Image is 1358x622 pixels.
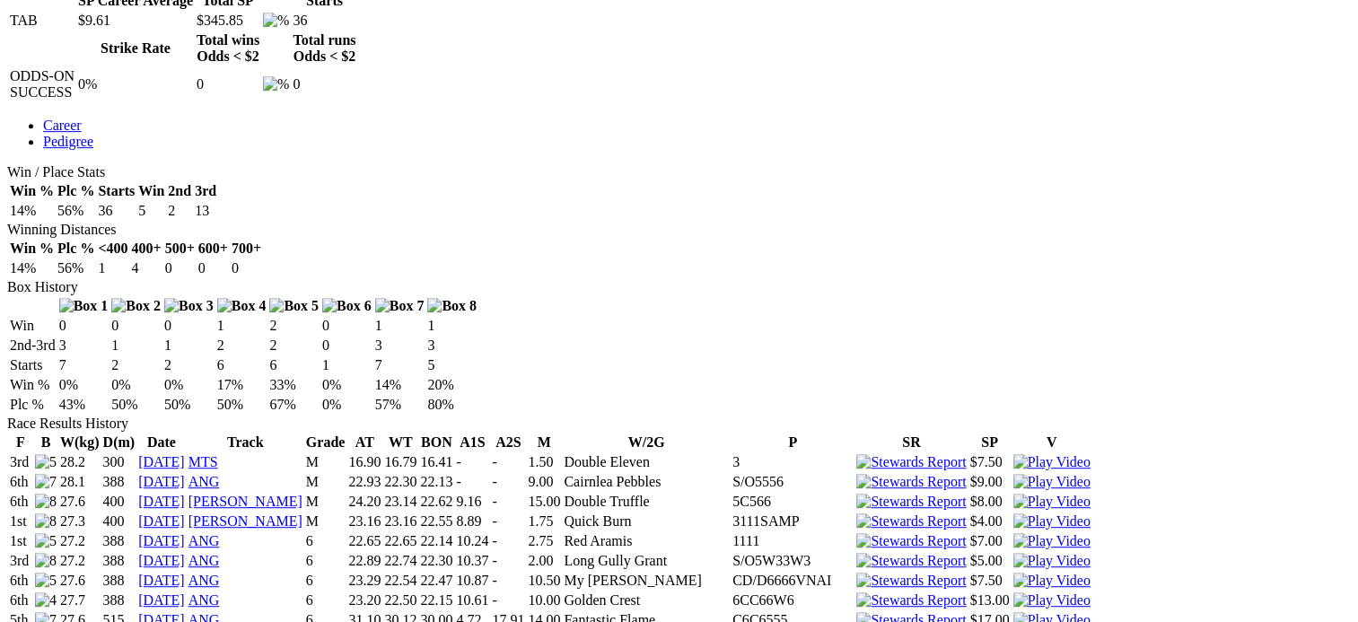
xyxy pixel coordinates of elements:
[969,532,1011,550] td: $7.00
[1013,533,1091,548] a: View replay
[305,512,346,530] td: M
[188,553,220,568] a: ANG
[138,494,185,509] a: [DATE]
[231,240,262,258] th: 700+
[9,473,32,491] td: 6th
[426,376,477,394] td: 20%
[35,454,57,470] img: 5
[97,259,128,277] td: 1
[1013,553,1091,568] a: View replay
[305,473,346,491] td: M
[164,259,196,277] td: 0
[102,552,136,570] td: 388
[374,396,425,414] td: 57%
[455,552,489,570] td: 10.37
[856,553,966,569] img: Stewards Report
[9,259,55,277] td: 14%
[138,454,185,469] a: [DATE]
[59,493,101,511] td: 27.6
[419,434,453,451] th: BON
[59,473,101,491] td: 28.1
[491,473,525,491] td: -
[138,513,185,529] a: [DATE]
[102,434,136,451] th: D(m)
[35,494,57,510] img: 8
[563,473,730,491] td: Cairnlea Pebbles
[35,573,57,589] img: 5
[292,67,356,101] td: 0
[188,533,220,548] a: ANG
[35,592,57,609] img: 4
[43,134,93,149] a: Pedigree
[383,591,417,609] td: 22.50
[163,317,215,335] td: 0
[969,591,1011,609] td: $13.00
[383,434,417,451] th: WT
[194,202,217,220] td: 13
[1013,513,1091,530] img: Play Video
[969,512,1011,530] td: $4.00
[188,494,302,509] a: [PERSON_NAME]
[58,396,110,414] td: 43%
[77,67,194,101] td: 0%
[455,453,489,471] td: -
[102,493,136,511] td: 400
[563,591,730,609] td: Golden Crest
[563,434,730,451] th: W/2G
[856,494,966,510] img: Stewards Report
[419,591,453,609] td: 22.15
[1013,454,1091,469] a: View replay
[491,532,525,550] td: -
[527,552,561,570] td: 2.00
[35,513,57,530] img: 8
[263,76,289,92] img: %
[305,493,346,511] td: M
[322,298,372,314] img: Box 6
[856,592,966,609] img: Stewards Report
[732,532,854,550] td: 1111
[305,591,346,609] td: 6
[110,356,162,374] td: 2
[732,473,854,491] td: S/O5556
[491,434,525,451] th: A2S
[347,473,381,491] td: 22.93
[419,473,453,491] td: 22.13
[374,376,425,394] td: 14%
[969,434,1011,451] th: SP
[217,298,267,314] img: Box 4
[1013,474,1091,489] a: View replay
[163,356,215,374] td: 2
[1013,494,1091,510] img: Play Video
[102,591,136,609] td: 388
[59,512,101,530] td: 27.3
[527,532,561,550] td: 2.75
[110,376,162,394] td: 0%
[374,317,425,335] td: 1
[9,434,32,451] th: F
[102,572,136,590] td: 388
[856,533,966,549] img: Stewards Report
[1013,592,1091,608] a: View replay
[197,259,229,277] td: 0
[188,592,220,608] a: ANG
[59,434,101,451] th: W(kg)
[9,182,55,200] th: Win %
[9,356,57,374] td: Starts
[527,434,561,451] th: M
[383,453,417,471] td: 16.79
[856,573,966,589] img: Stewards Report
[138,553,185,568] a: [DATE]
[305,434,346,451] th: Grade
[216,337,267,355] td: 2
[455,493,489,511] td: 9.16
[102,473,136,491] td: 388
[856,454,966,470] img: Stewards Report
[563,512,730,530] td: Quick Burn
[347,493,381,511] td: 24.20
[268,317,320,335] td: 2
[194,182,217,200] th: 3rd
[97,182,136,200] th: Starts
[527,512,561,530] td: 1.75
[563,493,730,511] td: Double Truffle
[163,376,215,394] td: 0%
